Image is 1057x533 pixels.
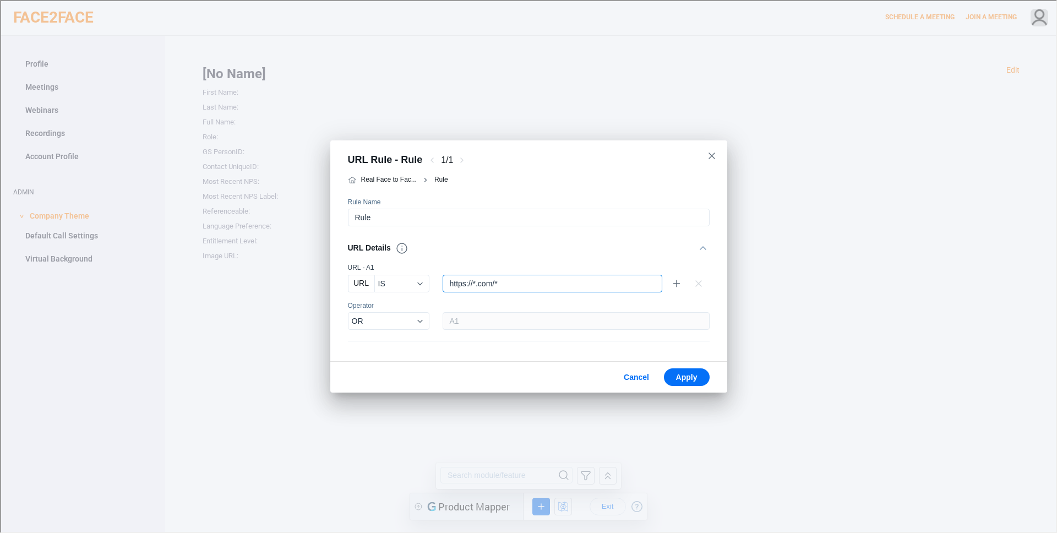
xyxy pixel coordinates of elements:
[189,9,207,18] span: Exit
[613,367,658,385] button: Cancel
[440,153,452,166] div: 1 / 1
[5,4,121,21] input: Search module/feature
[360,175,416,183] div: Real Face to Fac...
[622,372,650,380] span: Cancel
[347,208,695,225] input: Enter Rule Name
[351,316,362,324] div: OR
[347,234,709,260] div: URL Details
[442,274,647,291] input: Enter URL
[347,197,707,205] div: Rule Name
[377,278,384,287] div: IS
[347,300,428,309] div: Operator
[347,153,422,166] div: URL Rule - Rule
[433,175,447,183] div: Rule
[347,263,709,271] div: URL - A 1
[672,372,700,380] span: Apply
[442,311,709,329] div: A1
[347,274,373,291] div: URL
[347,241,407,254] div: URL Details
[663,367,709,385] button: Apply
[180,4,216,22] button: Exit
